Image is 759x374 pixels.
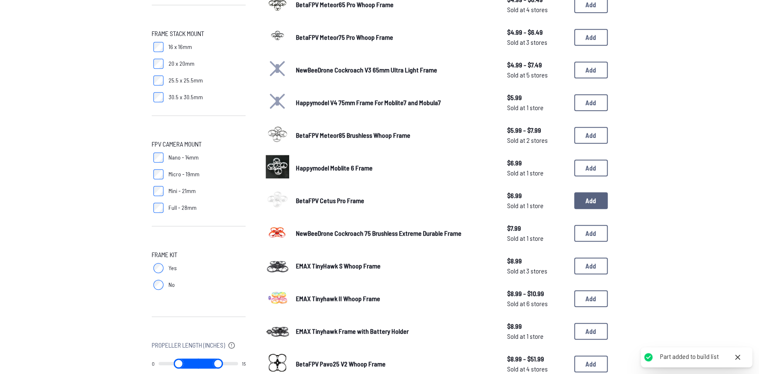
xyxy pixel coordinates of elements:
img: image [266,155,289,178]
span: Sold at 1 store [507,168,567,178]
span: Sold at 3 stores [507,37,567,47]
input: Micro - 19mm [153,169,163,179]
button: Add [574,323,608,340]
img: image [266,24,289,48]
input: Yes [153,263,163,273]
span: No [168,281,175,289]
span: Sold at 3 stores [507,266,567,276]
span: $5.99 [507,93,567,103]
a: NewBeeDrone Cockroach 75 Brushless Extreme Durable Frame [296,228,494,238]
span: BetaFPV Pavo25 V2 Whoop Frame [296,360,386,368]
a: image [266,188,289,214]
button: Add [574,192,608,209]
span: Frame Stack Mount [152,28,204,39]
a: image [266,318,289,344]
span: FPV Camera Mount [152,139,202,149]
img: image [266,188,289,211]
span: Sold at 5 stores [507,70,567,80]
span: BetaFPV Meteor75 Pro Whoop Frame [296,33,393,41]
button: Add [574,160,608,176]
span: $6.99 [507,191,567,201]
span: $8.99 - $51.99 [507,354,567,364]
span: Happymodel Moblite 6 Frame [296,164,373,172]
a: BetaFPV Pavo25 V2 Whoop Frame [296,359,494,369]
span: Frame Kit [152,250,177,260]
span: $6.99 [507,158,567,168]
span: $5.99 - $7.99 [507,125,567,135]
div: Part added to build list [660,352,719,361]
input: 25.5 x 25.5mm [153,75,163,85]
a: image [266,122,289,148]
img: image [266,122,289,146]
a: NewBeeDrone Cockroach V3 65mm Ultra Light Frame [296,65,494,75]
a: BetaFPV Meteor85 Brushless Whoop Frame [296,130,494,140]
span: Sold at 6 stores [507,299,567,309]
button: Add [574,127,608,144]
img: image [266,253,289,276]
span: Sold at 1 store [507,103,567,113]
output: 0 [152,360,155,367]
button: Add [574,290,608,307]
span: Mini - 21mm [168,187,196,195]
input: No [153,280,163,290]
span: $8.99 [507,321,567,331]
span: $7.99 [507,223,567,233]
span: $8.99 - $10.99 [507,289,567,299]
input: Full - 28mm [153,203,163,213]
span: Sold at 1 store [507,233,567,243]
input: 30.5 x 30.5mm [153,92,163,102]
span: $8.99 [507,256,567,266]
a: EMAX Tinyhawk Frame with Battery Holder [296,326,494,336]
span: $4.99 - $7.49 [507,60,567,70]
a: EMAX Tinyhawk II Whoop Frame [296,294,494,304]
span: BetaFPV Meteor85 Brushless Whoop Frame [296,131,410,139]
span: NewBeeDrone Cockroach 75 Brushless Extreme Durable Frame [296,229,461,237]
span: 30.5 x 30.5mm [168,93,203,101]
span: EMAX Tinyhawk II Whoop Frame [296,294,380,302]
span: Full - 28mm [168,204,197,212]
img: image [266,286,289,309]
span: 16 x 16mm [168,43,192,51]
a: Happymodel Moblite 6 Frame [296,163,494,173]
input: Mini - 21mm [153,186,163,196]
input: Nano - 14mm [153,152,163,162]
a: EMAX TinyHawk S Whoop Frame [296,261,494,271]
span: Propeller Length (Inches) [152,340,225,350]
a: Happymodel V4 75mm Frame For Moblite7 and Mobula7 [296,98,494,108]
span: Sold at 2 stores [507,135,567,145]
span: $4.99 - $6.49 [507,27,567,37]
span: Yes [168,264,177,272]
a: BetaFPV Meteor75 Pro Whoop Frame [296,32,494,42]
a: image [266,220,289,246]
button: Add [574,29,608,46]
span: Sold at 1 store [507,331,567,341]
img: image [266,318,289,342]
span: Nano - 14mm [168,153,199,162]
span: Sold at 4 stores [507,5,567,15]
span: BetaFPV Cetus Pro Frame [296,196,364,204]
span: 25.5 x 25.5mm [168,76,203,85]
span: EMAX TinyHawk S Whoop Frame [296,262,381,270]
a: image [266,286,289,312]
button: Add [574,94,608,111]
span: 20 x 20mm [168,59,194,68]
span: Sold at 4 stores [507,364,567,374]
span: Sold at 1 store [507,201,567,211]
span: EMAX Tinyhawk Frame with Battery Holder [296,327,409,335]
span: NewBeeDrone Cockroach V3 65mm Ultra Light Frame [296,66,437,74]
input: 16 x 16mm [153,42,163,52]
span: BetaFPV Meteor65 Pro Whoop Frame [296,0,394,8]
img: image [266,220,289,244]
input: 20 x 20mm [153,59,163,69]
a: image [266,155,289,181]
a: BetaFPV Cetus Pro Frame [296,196,494,206]
output: 15 [242,360,246,367]
button: Add [574,258,608,274]
span: Micro - 19mm [168,170,199,178]
a: image [266,253,289,279]
button: Add [574,225,608,242]
button: Add [574,62,608,78]
button: Add [574,356,608,372]
span: Happymodel V4 75mm Frame For Moblite7 and Mobula7 [296,98,441,106]
a: image [266,24,289,50]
